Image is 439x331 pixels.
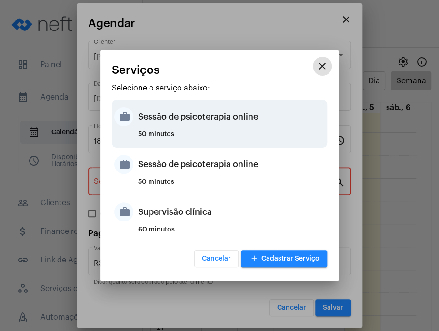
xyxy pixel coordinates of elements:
[202,255,231,262] span: Cancelar
[112,84,327,92] p: Selecione o serviço abaixo:
[112,64,160,76] span: Serviços
[114,202,133,221] mat-icon: work
[114,107,133,126] mat-icon: work
[138,150,325,179] div: Sessão de psicoterapia online
[194,250,239,267] button: Cancelar
[138,131,325,145] div: 50 minutos
[241,250,327,267] button: Cadastrar Serviço
[138,198,325,226] div: Supervisão clínica
[138,102,325,131] div: Sessão de psicoterapia online
[138,179,325,193] div: 50 minutos
[317,60,328,72] mat-icon: close
[114,155,133,174] mat-icon: work
[138,226,325,241] div: 60 minutos
[249,255,319,262] span: Cadastrar Serviço
[249,252,260,265] mat-icon: add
